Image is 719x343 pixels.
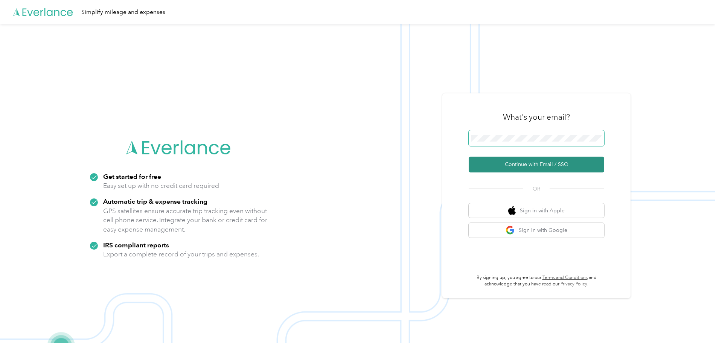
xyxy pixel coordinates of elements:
[469,157,604,172] button: Continue with Email / SSO
[469,223,604,238] button: google logoSign in with Google
[103,172,161,180] strong: Get started for free
[542,275,588,280] a: Terms and Conditions
[523,185,550,193] span: OR
[469,274,604,288] p: By signing up, you agree to our and acknowledge that you have read our .
[81,8,165,17] div: Simplify mileage and expenses
[103,241,169,249] strong: IRS compliant reports
[103,206,268,234] p: GPS satellites ensure accurate trip tracking even without cell phone service. Integrate your bank...
[103,250,259,259] p: Export a complete record of your trips and expenses.
[506,226,515,235] img: google logo
[103,181,219,191] p: Easy set up with no credit card required
[508,206,516,215] img: apple logo
[469,203,604,218] button: apple logoSign in with Apple
[503,112,570,122] h3: What's your email?
[103,197,207,205] strong: Automatic trip & expense tracking
[561,281,587,287] a: Privacy Policy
